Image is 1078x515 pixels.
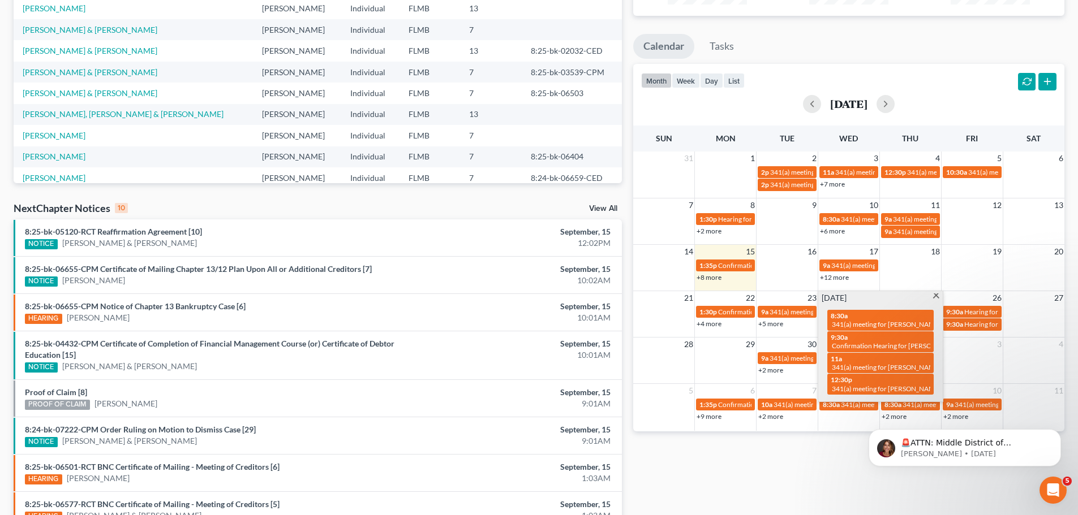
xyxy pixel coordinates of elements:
[934,152,941,165] span: 4
[460,83,522,103] td: 7
[25,339,394,360] a: 8:25-bk-04432-CPM Certificate of Completion of Financial Management Course (or) Certificate of De...
[991,198,1003,212] span: 12
[806,291,818,305] span: 23
[23,3,85,13] a: [PERSON_NAME]
[761,354,768,362] span: 9a
[423,226,611,237] div: September, 15
[67,473,130,484] a: [PERSON_NAME]
[25,227,202,236] a: 8:25-bk-05120-RCT Reaffirmation Agreement [10]
[1058,337,1064,351] span: 4
[23,109,224,119] a: [PERSON_NAME], [PERSON_NAME] & [PERSON_NAME]
[718,400,848,409] span: Confirmation Hearing for [PERSON_NAME]
[25,264,372,274] a: 8:25-bk-06655-CPM Certificate of Mailing Chapter 13/12 Plan Upon All or Additional Creditors [7]
[839,133,858,143] span: Wed
[522,167,622,188] td: 8:24-bk-06659-CED
[697,227,721,235] a: +2 more
[907,168,1016,176] span: 341(a) meeting for [PERSON_NAME]
[699,400,717,409] span: 1:35p
[811,384,818,397] span: 7
[62,435,197,447] a: [PERSON_NAME] & [PERSON_NAME]
[423,275,611,286] div: 10:02AM
[761,168,769,176] span: 2p
[811,152,818,165] span: 2
[893,215,1002,223] span: 341(a) meeting for [PERSON_NAME]
[400,167,460,188] td: FLMB
[718,261,908,270] span: Confirmation Hearing for [PERSON_NAME] & [PERSON_NAME]
[930,245,941,258] span: 18
[23,131,85,140] a: [PERSON_NAME]
[423,387,611,398] div: September, 15
[23,46,157,55] a: [PERSON_NAME] & [PERSON_NAME]
[400,83,460,103] td: FLMB
[423,312,611,323] div: 10:01AM
[341,125,400,146] td: Individual
[522,40,622,61] td: 8:25-bk-02032-CED
[968,168,1077,176] span: 341(a) meeting for [PERSON_NAME]
[946,320,963,328] span: 9:30a
[25,437,58,447] div: NOTICE
[460,62,522,83] td: 7
[770,180,939,189] span: 341(a) meeting for [PERSON_NAME] & [PERSON_NAME]
[400,125,460,146] td: FLMB
[991,291,1003,305] span: 26
[700,73,723,88] button: day
[811,198,818,212] span: 9
[253,146,341,167] td: [PERSON_NAME]
[902,133,918,143] span: Thu
[400,19,460,40] td: FLMB
[806,337,818,351] span: 30
[23,67,157,77] a: [PERSON_NAME] & [PERSON_NAME]
[14,201,128,215] div: NextChapter Notices
[341,167,400,188] td: Individual
[25,239,58,249] div: NOTICE
[423,338,611,349] div: September, 15
[718,308,907,316] span: Confirmation hearing for [PERSON_NAME] & [PERSON_NAME]
[400,62,460,83] td: FLMB
[423,263,611,275] div: September, 15
[683,337,694,351] span: 28
[23,173,85,183] a: [PERSON_NAME]
[522,146,622,167] td: 8:25-bk-06404
[966,133,978,143] span: Fri
[641,73,672,88] button: month
[683,245,694,258] span: 14
[423,461,611,473] div: September, 15
[780,133,794,143] span: Tue
[423,237,611,249] div: 12:02PM
[716,133,736,143] span: Mon
[758,412,783,421] a: +2 more
[873,152,879,165] span: 3
[688,384,694,397] span: 5
[25,314,62,324] div: HEARING
[831,354,842,363] span: 11a
[699,308,717,316] span: 1:30p
[745,291,756,305] span: 22
[423,435,611,447] div: 9:01AM
[820,227,845,235] a: +6 more
[831,375,852,384] span: 12:30p
[423,499,611,510] div: September, 15
[946,308,963,316] span: 9:30a
[699,261,717,270] span: 1:35p
[25,400,90,410] div: PROOF OF CLAIM
[1027,133,1041,143] span: Sat
[761,180,769,189] span: 2p
[1058,152,1064,165] span: 6
[25,474,62,484] div: HEARING
[1053,198,1064,212] span: 13
[831,261,1000,270] span: 341(a) meeting for [PERSON_NAME] & [PERSON_NAME]
[25,499,280,509] a: 8:25-bk-06577-RCT BNC Certificate of Mailing - Meeting of Creditors [5]
[62,237,197,249] a: [PERSON_NAME] & [PERSON_NAME]
[341,40,400,61] td: Individual
[1053,245,1064,258] span: 20
[946,400,954,409] span: 9a
[253,167,341,188] td: [PERSON_NAME]
[930,198,941,212] span: 11
[830,98,867,110] h2: [DATE]
[832,320,941,328] span: 341(a) meeting for [PERSON_NAME]
[832,363,1001,371] span: 341(a) meeting for [PERSON_NAME] & [PERSON_NAME]
[823,400,840,409] span: 8:30a
[400,104,460,125] td: FLMB
[835,168,1004,176] span: 341(a) meeting for [PERSON_NAME] & [PERSON_NAME]
[955,400,1064,409] span: 341(a) meeting for [PERSON_NAME]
